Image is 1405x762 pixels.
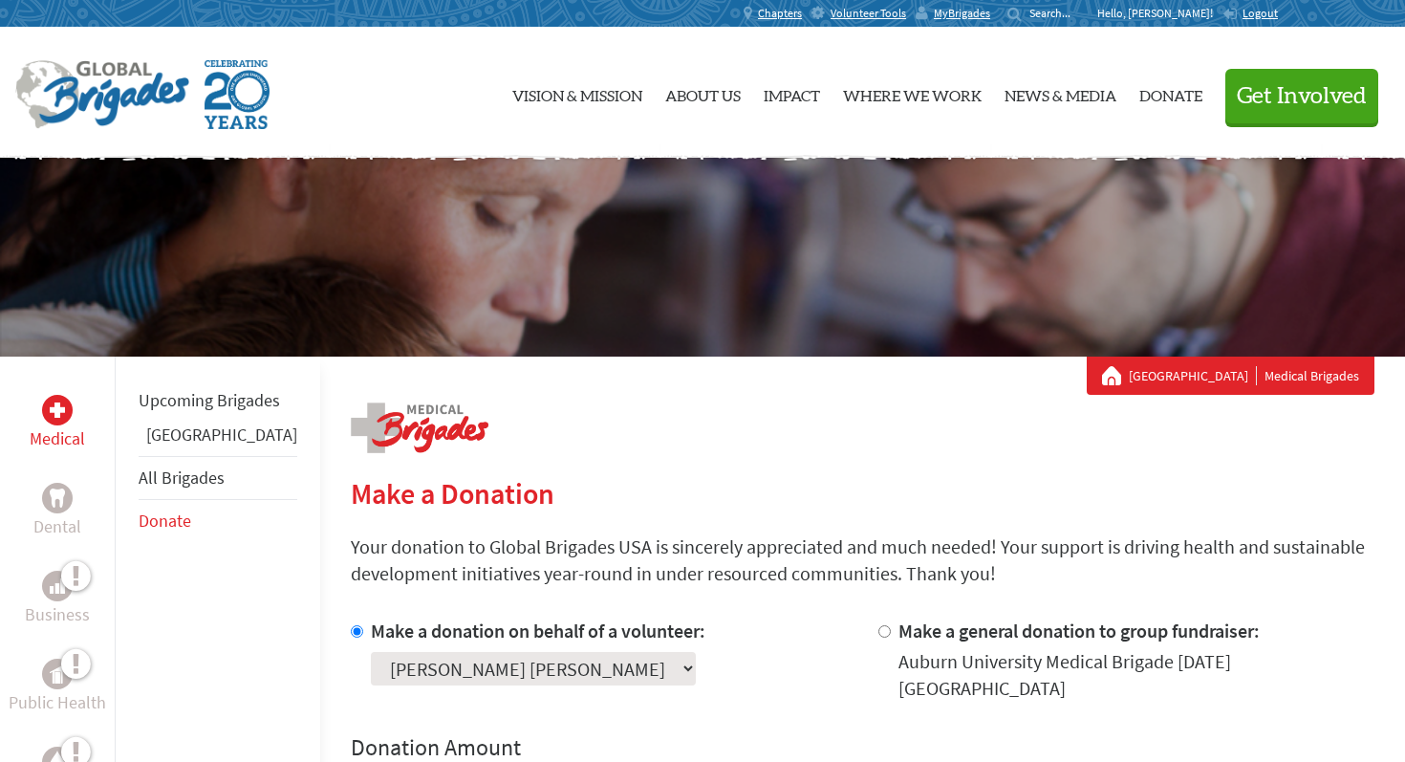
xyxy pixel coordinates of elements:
[139,456,297,500] li: All Brigades
[371,619,705,642] label: Make a donation on behalf of a volunteer:
[898,648,1375,702] div: Auburn University Medical Brigade [DATE] [GEOGRAPHIC_DATA]
[665,43,741,142] a: About Us
[30,395,85,452] a: MedicalMedical
[1005,43,1116,142] a: News & Media
[512,43,642,142] a: Vision & Mission
[50,403,65,418] img: Medical
[42,395,73,425] div: Medical
[25,571,90,628] a: BusinessBusiness
[50,578,65,594] img: Business
[9,659,106,716] a: Public HealthPublic Health
[1097,6,1222,21] p: Hello, [PERSON_NAME]!
[139,380,297,422] li: Upcoming Brigades
[1129,366,1257,385] a: [GEOGRAPHIC_DATA]
[1237,85,1367,108] span: Get Involved
[1029,6,1084,20] input: Search...
[1102,366,1359,385] div: Medical Brigades
[934,6,990,21] span: MyBrigades
[42,571,73,601] div: Business
[1225,69,1378,123] button: Get Involved
[351,403,488,453] img: logo-medical.png
[351,533,1374,587] p: Your donation to Global Brigades USA is sincerely appreciated and much needed! Your support is dr...
[1139,43,1202,142] a: Donate
[139,510,191,532] a: Donate
[42,659,73,689] div: Public Health
[843,43,982,142] a: Where We Work
[42,483,73,513] div: Dental
[9,689,106,716] p: Public Health
[33,513,81,540] p: Dental
[50,664,65,684] img: Public Health
[139,422,297,456] li: Ghana
[205,60,270,129] img: Global Brigades Celebrating 20 Years
[758,6,802,21] span: Chapters
[139,389,280,411] a: Upcoming Brigades
[898,619,1260,642] label: Make a general donation to group fundraiser:
[25,601,90,628] p: Business
[1222,6,1278,21] a: Logout
[15,60,189,129] img: Global Brigades Logo
[351,476,1374,511] h2: Make a Donation
[146,424,297,446] a: [GEOGRAPHIC_DATA]
[33,483,81,540] a: DentalDental
[50,489,65,507] img: Dental
[764,43,820,142] a: Impact
[1243,6,1278,20] span: Logout
[831,6,906,21] span: Volunteer Tools
[30,425,85,452] p: Medical
[139,467,225,489] a: All Brigades
[139,500,297,542] li: Donate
